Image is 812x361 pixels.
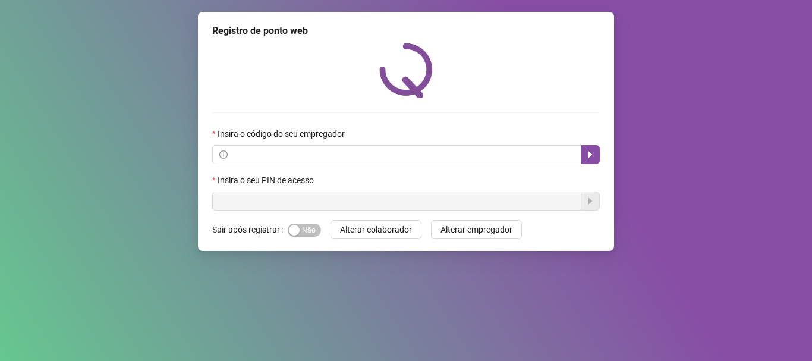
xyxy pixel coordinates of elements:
span: info-circle [219,150,228,159]
label: Insira o código do seu empregador [212,127,353,140]
img: QRPoint [379,43,433,98]
button: Alterar empregador [431,220,522,239]
div: Registro de ponto web [212,24,600,38]
span: Alterar colaborador [340,223,412,236]
span: caret-right [586,150,595,159]
button: Alterar colaborador [331,220,421,239]
label: Sair após registrar [212,220,288,239]
label: Insira o seu PIN de acesso [212,174,322,187]
span: Alterar empregador [440,223,512,236]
